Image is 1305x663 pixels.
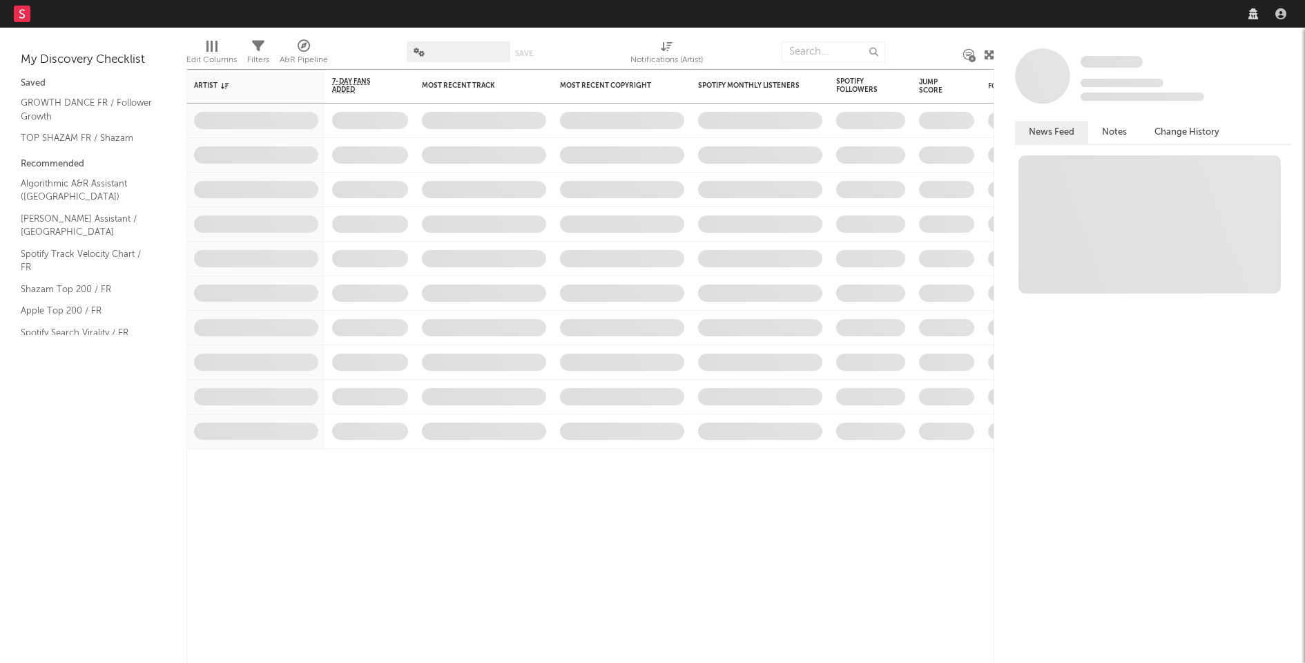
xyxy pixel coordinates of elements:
div: A&R Pipeline [280,52,328,68]
div: Edit Columns [186,35,237,75]
button: Save [515,50,533,57]
div: Edit Columns [186,52,237,68]
button: Notes [1088,121,1141,144]
a: Spotify Track Velocity Chart / FR [21,247,152,275]
div: Saved [21,75,166,92]
a: GROWTH DANCE FR / Follower Growth [21,95,152,124]
span: 7-Day Fans Added [332,77,387,94]
a: TOP SHAZAM FR / Shazam [21,131,152,146]
span: 0 fans last week [1081,93,1204,101]
a: Spotify Search Virality / FR [21,325,152,340]
button: Change History [1141,121,1233,144]
div: Recommended [21,156,166,173]
div: Filters [247,35,269,75]
span: Tracking Since: [DATE] [1081,79,1163,87]
div: Artist [194,81,298,90]
div: Most Recent Track [422,81,525,90]
div: Folders [988,82,1092,90]
div: Notifications (Artist) [630,52,703,68]
div: A&R Pipeline [280,35,328,75]
div: Notifications (Artist) [630,35,703,75]
input: Search... [782,41,885,62]
div: Jump Score [919,78,954,95]
a: [PERSON_NAME] Assistant / [GEOGRAPHIC_DATA] [21,211,152,240]
div: My Discovery Checklist [21,52,166,68]
a: Shazam Top 200 / FR [21,282,152,297]
a: Some Artist [1081,55,1143,69]
span: Some Artist [1081,56,1143,68]
a: Algorithmic A&R Assistant ([GEOGRAPHIC_DATA]) [21,176,152,204]
div: Spotify Followers [836,77,884,94]
button: News Feed [1015,121,1088,144]
div: Most Recent Copyright [560,81,664,90]
div: Spotify Monthly Listeners [698,81,802,90]
div: Filters [247,52,269,68]
a: Apple Top 200 / FR [21,303,152,318]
